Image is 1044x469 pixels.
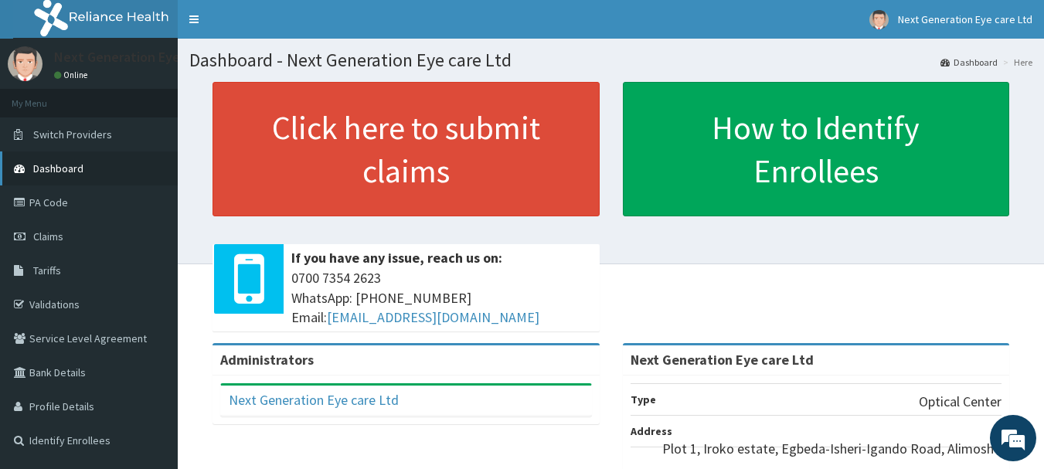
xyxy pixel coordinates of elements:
a: Next Generation Eye care Ltd [229,391,399,409]
img: User Image [869,10,889,29]
img: User Image [8,46,43,81]
h1: Dashboard - Next Generation Eye care Ltd [189,50,1032,70]
li: Here [999,56,1032,69]
a: Click here to submit claims [213,82,600,216]
p: Plot 1, Iroko estate, Egbeda-Isheri-Igando Road, Alimosho [662,439,1001,459]
span: Dashboard [33,161,83,175]
span: Claims [33,229,63,243]
a: Dashboard [940,56,998,69]
a: [EMAIL_ADDRESS][DOMAIN_NAME] [327,308,539,326]
b: Administrators [220,351,314,369]
strong: Next Generation Eye care Ltd [631,351,814,369]
p: Optical Center [919,392,1001,412]
a: How to Identify Enrollees [623,82,1010,216]
b: Address [631,424,672,438]
span: Switch Providers [33,127,112,141]
a: Online [54,70,91,80]
span: Tariffs [33,263,61,277]
b: If you have any issue, reach us on: [291,249,502,267]
b: Type [631,393,656,406]
span: Next Generation Eye care Ltd [898,12,1032,26]
p: Next Generation Eye care Ltd [54,50,233,64]
span: 0700 7354 2623 WhatsApp: [PHONE_NUMBER] Email: [291,268,592,328]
